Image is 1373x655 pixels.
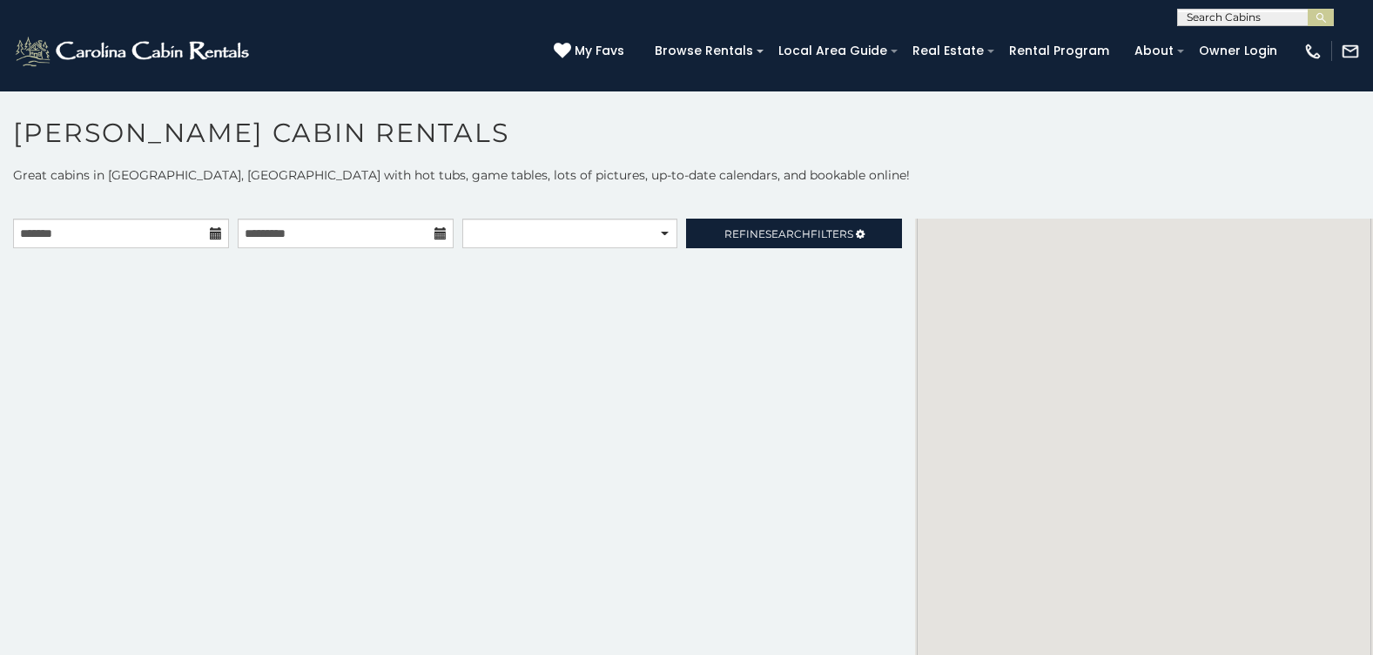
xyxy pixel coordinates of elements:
img: mail-regular-white.png [1341,42,1360,61]
a: My Favs [554,42,629,61]
a: Real Estate [904,37,993,64]
span: Refine Filters [724,227,853,240]
span: My Favs [575,42,624,60]
a: Local Area Guide [770,37,896,64]
a: Rental Program [1000,37,1118,64]
a: Owner Login [1190,37,1286,64]
a: RefineSearchFilters [686,219,902,248]
img: White-1-2.png [13,34,254,69]
span: Search [765,227,811,240]
img: phone-regular-white.png [1303,42,1323,61]
a: About [1126,37,1182,64]
a: Browse Rentals [646,37,762,64]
